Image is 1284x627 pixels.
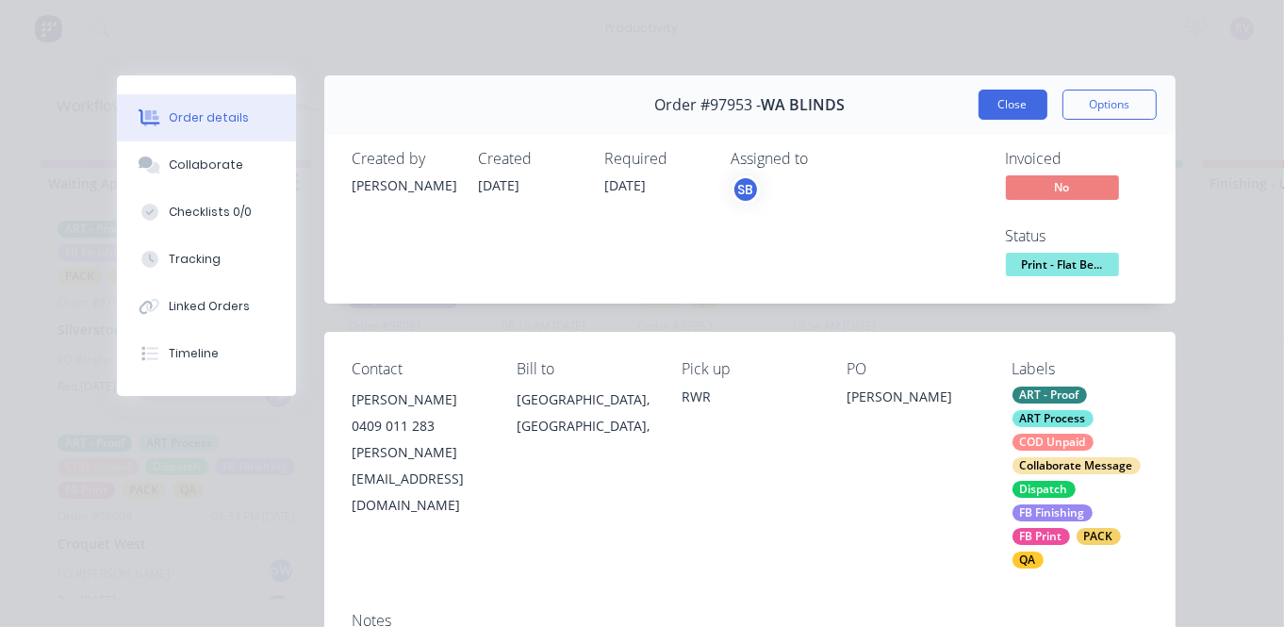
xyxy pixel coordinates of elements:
div: FB Print [1012,528,1070,545]
div: [PERSON_NAME][EMAIL_ADDRESS][DOMAIN_NAME] [353,439,487,519]
div: [PERSON_NAME] [848,387,982,413]
div: [PERSON_NAME] [353,387,487,413]
button: Options [1062,90,1157,120]
div: [PERSON_NAME]0409 011 283[PERSON_NAME][EMAIL_ADDRESS][DOMAIN_NAME] [353,387,487,519]
div: Created [479,150,583,168]
div: Contact [353,360,487,378]
button: Timeline [117,330,296,377]
button: Close [979,90,1047,120]
div: FB Finishing [1012,504,1093,521]
div: Order details [169,109,249,126]
div: Labels [1012,360,1147,378]
div: RWR [683,387,817,406]
div: Pick up [683,360,817,378]
div: ART Process [1012,410,1094,427]
div: Collaborate [169,157,243,173]
span: No [1006,175,1119,199]
div: Invoiced [1006,150,1147,168]
div: Assigned to [732,150,920,168]
span: Print - Flat Be... [1006,253,1119,276]
span: [DATE] [479,176,520,194]
div: [GEOGRAPHIC_DATA], [GEOGRAPHIC_DATA], [518,387,652,439]
span: Order #97953 - [654,96,761,114]
div: QA [1012,552,1044,569]
div: 0409 011 283 [353,413,487,439]
div: Collaborate Message [1012,457,1141,474]
span: WA BLINDS [761,96,845,114]
div: Status [1006,227,1147,245]
button: Linked Orders [117,283,296,330]
div: ART - Proof [1012,387,1087,404]
button: Tracking [117,236,296,283]
button: Order details [117,94,296,141]
div: Created by [353,150,456,168]
div: PACK [1077,528,1121,545]
div: Checklists 0/0 [169,204,252,221]
span: [DATE] [605,176,647,194]
div: Linked Orders [169,298,250,315]
button: Checklists 0/0 [117,189,296,236]
div: COD Unpaid [1012,434,1094,451]
div: [PERSON_NAME] [353,175,456,195]
div: Tracking [169,251,221,268]
button: Collaborate [117,141,296,189]
button: Print - Flat Be... [1006,253,1119,281]
div: Required [605,150,709,168]
button: SB [732,175,760,204]
div: Timeline [169,345,219,362]
div: Dispatch [1012,481,1076,498]
div: Bill to [518,360,652,378]
div: [GEOGRAPHIC_DATA], [GEOGRAPHIC_DATA], [518,387,652,447]
div: PO [848,360,982,378]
